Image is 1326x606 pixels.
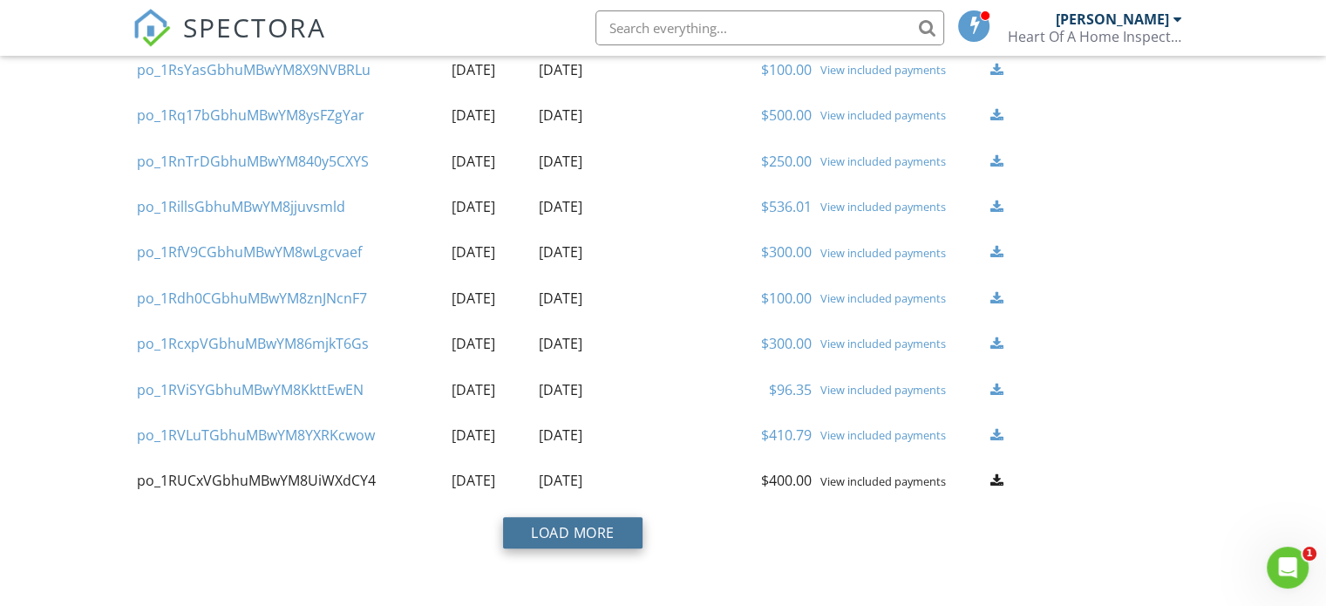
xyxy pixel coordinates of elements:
[642,458,816,503] td: $400.00
[820,473,946,489] span: View included payments
[534,412,642,458] td: [DATE]
[447,139,534,184] td: [DATE]
[820,291,982,305] a: View included payments
[447,321,534,366] td: [DATE]
[133,24,326,60] a: SPECTORA
[820,383,982,397] a: View included payments
[820,246,982,260] a: View included payments
[534,321,642,366] td: [DATE]
[137,380,364,399] a: po_1RViSYGbhuMBwYM8KkttEwEN
[820,63,982,77] a: View included payments
[447,276,534,321] td: [DATE]
[503,517,643,548] button: Load More
[137,197,345,216] a: po_1RillsGbhuMBwYM8jjuvsmld
[137,106,364,125] a: po_1Rq17bGbhuMBwYM8ysFZgYar
[761,152,812,171] a: $250.00
[761,197,812,216] a: $536.01
[534,276,642,321] td: [DATE]
[137,471,376,490] span: po_1RUCxVGbhuMBwYM8UiWXdCY4
[1267,547,1309,589] iframe: Intercom live chat
[761,289,812,308] a: $100.00
[534,229,642,275] td: [DATE]
[447,47,534,92] td: [DATE]
[761,60,812,79] a: $100.00
[1056,10,1169,28] div: [PERSON_NAME]
[1302,547,1316,561] span: 1
[137,289,367,308] a: po_1Rdh0CGbhuMBwYM8znJNcnF7
[137,60,371,79] a: po_1RsYasGbhuMBwYM8X9NVBRLu
[534,47,642,92] td: [DATE]
[761,106,812,125] a: $500.00
[183,9,326,45] span: SPECTORA
[447,367,534,412] td: [DATE]
[820,108,982,122] a: View included payments
[1008,28,1182,45] div: Heart Of A Home Inspections
[769,380,812,399] a: $96.35
[820,154,982,168] a: View included payments
[447,412,534,458] td: [DATE]
[761,426,812,445] a: $410.79
[137,426,375,445] a: po_1RVLuTGbhuMBwYM8YXRKcwow
[534,367,642,412] td: [DATE]
[534,458,642,503] td: [DATE]
[447,229,534,275] td: [DATE]
[137,242,362,262] a: po_1RfV9CGbhuMBwYM8wLgcvaef
[761,242,812,262] a: $300.00
[534,139,642,184] td: [DATE]
[820,200,982,214] a: View included payments
[534,184,642,229] td: [DATE]
[595,10,944,45] input: Search everything...
[137,152,369,171] a: po_1RnTrDGbhuMBwYM840y5CXYS
[534,92,642,138] td: [DATE]
[820,428,982,442] a: View included payments
[761,334,812,353] a: $300.00
[447,458,534,503] td: [DATE]
[447,92,534,138] td: [DATE]
[447,184,534,229] td: [DATE]
[137,334,369,353] a: po_1RcxpVGbhuMBwYM86mjkT6Gs
[133,9,171,47] img: The Best Home Inspection Software - Spectora
[820,337,982,351] a: View included payments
